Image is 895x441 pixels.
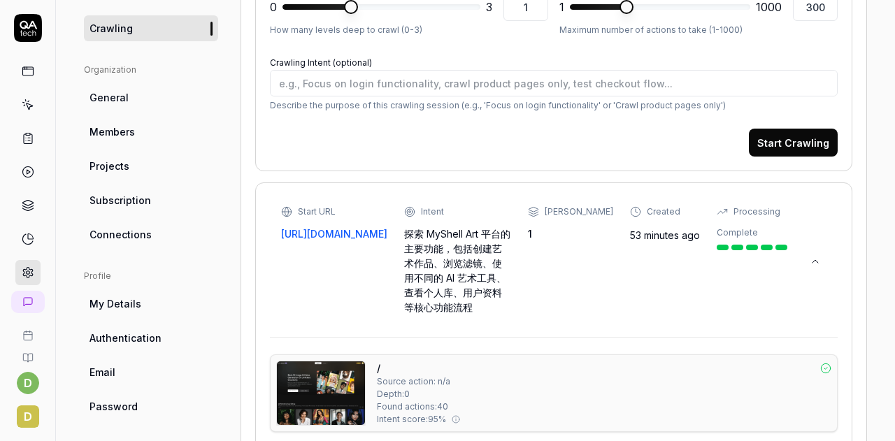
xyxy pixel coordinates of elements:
[89,227,152,242] span: Connections
[377,388,410,400] span: Depth: 0
[84,270,218,282] div: Profile
[377,413,446,426] span: Intent score: 95 %
[84,187,218,213] a: Subscription
[404,226,510,315] div: 探索 MyShell Art 平台的主要功能，包括创建艺术作品、浏览滤镜、使用不同的 AI 艺术工具、查看个人库、用户资料等核心功能流程
[277,361,365,425] img: Screenshot
[298,205,336,218] div: Start URL
[89,159,129,173] span: Projects
[89,296,141,311] span: My Details
[630,229,700,241] time: 53 minutes ago
[89,365,115,379] span: Email
[17,372,39,394] button: d
[84,119,218,145] a: Members
[89,21,133,36] span: Crawling
[84,359,218,385] a: Email
[377,375,450,388] span: Source action: n/a
[89,90,129,105] span: General
[89,124,135,139] span: Members
[6,319,50,341] a: Book a call with us
[11,291,45,313] a: New conversation
[270,57,372,68] label: Crawling Intent (optional)
[84,153,218,179] a: Projects
[89,331,162,345] span: Authentication
[528,226,613,241] div: 1
[733,205,780,218] div: Processing
[89,193,151,208] span: Subscription
[749,129,838,157] button: Start Crawling
[377,361,380,375] a: /
[281,226,387,241] a: [URL][DOMAIN_NAME]
[6,394,50,431] button: d
[84,15,218,41] a: Crawling
[717,226,758,239] div: Complete
[84,393,218,419] a: Password
[84,64,218,76] div: Organization
[17,405,39,428] span: d
[270,99,838,112] p: Describe the purpose of this crawling session (e.g., 'Focus on login functionality' or 'Crawl pro...
[377,400,448,413] span: Found actions: 40
[647,205,680,218] div: Created
[545,205,613,218] div: [PERSON_NAME]
[84,222,218,247] a: Connections
[84,291,218,317] a: My Details
[84,85,218,110] a: General
[6,341,50,363] a: Documentation
[421,205,444,218] div: Intent
[84,325,218,351] a: Authentication
[270,24,548,36] p: How many levels deep to crawl (0-3)
[89,399,138,414] span: Password
[559,24,838,36] p: Maximum number of actions to take (1-1000)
